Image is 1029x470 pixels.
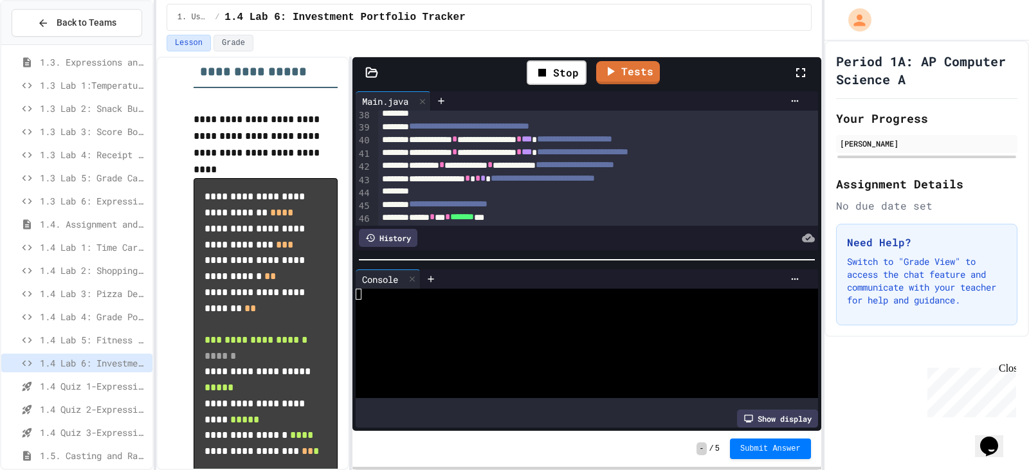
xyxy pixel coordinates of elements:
[356,273,405,286] div: Console
[40,310,147,323] span: 1.4 Lab 4: Grade Point Average
[740,444,801,454] span: Submit Answer
[715,444,720,454] span: 5
[709,444,714,454] span: /
[40,426,147,439] span: 1.4 Quiz 3-Expressions and Assignment Statements
[356,213,372,226] div: 46
[836,198,1017,213] div: No due date set
[356,269,421,289] div: Console
[178,12,210,23] span: 1. Using Objects and Methods
[356,91,431,111] div: Main.java
[356,161,372,174] div: 42
[356,200,372,213] div: 45
[214,35,253,51] button: Grade
[40,78,147,92] span: 1.3 Lab 1:Temperature Display Fix
[40,240,147,254] span: 1.4 Lab 1: Time Card Calculator
[57,16,116,30] span: Back to Teams
[836,52,1017,88] h1: Period 1A: AP Computer Science A
[836,175,1017,193] h2: Assignment Details
[215,12,219,23] span: /
[40,356,147,370] span: 1.4 Lab 6: Investment Portfolio Tracker
[835,5,875,35] div: My Account
[840,138,1014,149] div: [PERSON_NAME]
[847,255,1006,307] p: Switch to "Grade View" to access the chat feature and communicate with your teacher for help and ...
[359,229,417,247] div: History
[356,134,372,147] div: 40
[167,35,211,51] button: Lesson
[40,333,147,347] span: 1.4 Lab 5: Fitness Tracker Debugger
[40,449,147,462] span: 1.5. Casting and Ranges of Values
[697,442,706,455] span: -
[596,61,660,84] a: Tests
[356,109,372,122] div: 38
[40,217,147,231] span: 1.4. Assignment and Input
[356,187,372,200] div: 44
[40,148,147,161] span: 1.3 Lab 4: Receipt Formatter
[40,55,147,69] span: 1.3. Expressions and Output [New]
[922,363,1016,417] iframe: chat widget
[356,122,372,134] div: 39
[975,419,1016,457] iframe: chat widget
[40,194,147,208] span: 1.3 Lab 6: Expression Evaluator Fix
[356,148,372,161] div: 41
[40,264,147,277] span: 1.4 Lab 2: Shopping Receipt Builder
[527,60,587,85] div: Stop
[40,287,147,300] span: 1.4 Lab 3: Pizza Delivery Calculator
[40,171,147,185] span: 1.3 Lab 5: Grade Calculator Pro
[5,5,89,82] div: Chat with us now!Close
[356,95,415,108] div: Main.java
[40,402,147,416] span: 1.4 Quiz 2-Expressions and Assignment Statements
[356,174,372,187] div: 43
[12,9,142,37] button: Back to Teams
[40,125,147,138] span: 1.3 Lab 3: Score Board Fixer
[40,102,147,115] span: 1.3 Lab 2: Snack Budget Tracker
[836,109,1017,127] h2: Your Progress
[737,410,818,428] div: Show display
[730,438,811,459] button: Submit Answer
[40,379,147,393] span: 1.4 Quiz 1-Expressions and Assignment Statements
[224,10,465,25] span: 1.4 Lab 6: Investment Portfolio Tracker
[847,235,1006,250] h3: Need Help?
